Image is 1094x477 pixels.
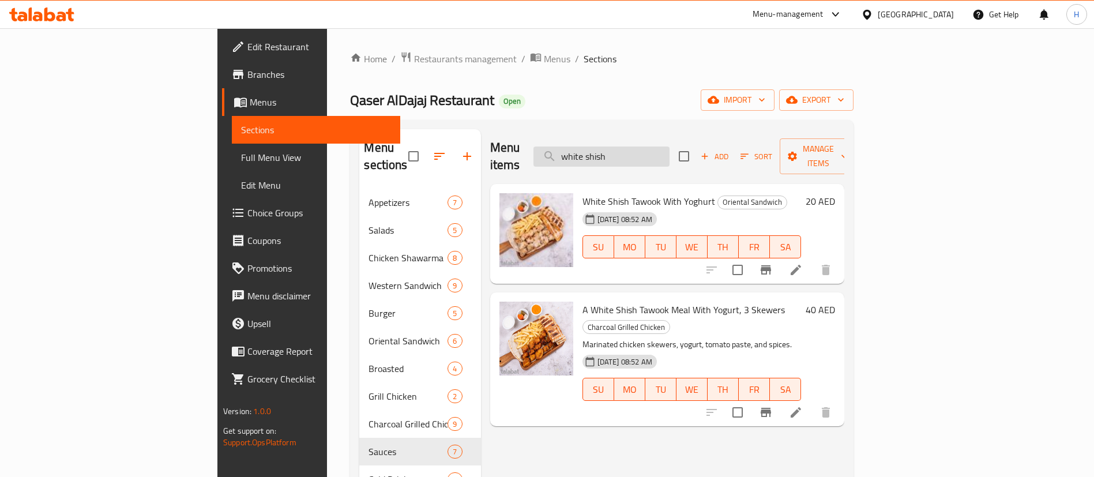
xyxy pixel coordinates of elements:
h6: 40 AED [806,302,835,318]
span: export [788,93,844,107]
button: SU [582,378,614,401]
a: Support.OpsPlatform [223,435,296,450]
a: Coupons [222,227,400,254]
a: Edit Menu [232,171,400,199]
button: TU [645,235,676,258]
a: Menus [530,51,570,66]
p: Marinated chicken skewers, yogurt, tomato paste, and spices. [582,337,801,352]
div: Menu-management [753,7,824,21]
span: 5 [448,225,461,236]
div: Charcoal Grilled Chicken9 [359,410,480,438]
span: Restaurants management [414,52,517,66]
button: Add [696,148,733,166]
nav: breadcrumb [350,51,854,66]
span: Select to update [725,400,750,425]
button: delete [812,399,840,426]
div: Western Sandwich9 [359,272,480,299]
span: 4 [448,363,461,374]
span: Burger [369,306,448,320]
span: Get support on: [223,423,276,438]
span: Menus [250,95,391,109]
div: Sauces [369,445,448,459]
div: Salads5 [359,216,480,244]
span: MO [619,239,641,256]
span: Edit Restaurant [247,40,391,54]
span: Oriental Sandwich [369,334,448,348]
a: Choice Groups [222,199,400,227]
button: import [701,89,775,111]
input: search [533,147,670,167]
span: [DATE] 08:52 AM [593,214,657,225]
span: Broasted [369,362,448,375]
span: Menus [544,52,570,66]
span: Grocery Checklist [247,372,391,386]
span: Coupons [247,234,391,247]
span: Choice Groups [247,206,391,220]
button: Sort [738,148,775,166]
button: MO [614,235,645,258]
span: Western Sandwich [369,279,448,292]
span: Grill Chicken [369,389,448,403]
h6: 20 AED [806,193,835,209]
div: Sauces7 [359,438,480,465]
span: 6 [448,336,461,347]
span: 8 [448,253,461,264]
span: Version: [223,404,251,419]
span: 2 [448,391,461,402]
span: Chicken Shawarma [369,251,448,265]
span: Sort [740,150,772,163]
span: Qaser AlDajaj Restaurant [350,87,494,113]
span: Select to update [725,258,750,282]
a: Restaurants management [400,51,517,66]
a: Menu disclaimer [222,282,400,310]
span: SU [588,381,610,398]
button: SU [582,235,614,258]
span: 9 [448,280,461,291]
div: Appetizers7 [359,189,480,216]
span: TU [650,381,672,398]
span: TH [712,239,734,256]
span: Add [699,150,730,163]
span: 7 [448,197,461,208]
span: SA [775,239,796,256]
div: items [448,251,462,265]
span: Oriental Sandwich [718,196,787,209]
button: delete [812,256,840,284]
div: items [448,196,462,209]
div: Broasted4 [359,355,480,382]
a: Coverage Report [222,337,400,365]
span: Edit Menu [241,178,391,192]
span: TU [650,239,672,256]
a: Edit menu item [789,405,803,419]
span: 9 [448,419,461,430]
button: FR [739,235,770,258]
span: SU [588,239,610,256]
span: 1.0.0 [253,404,271,419]
button: Branch-specific-item [752,399,780,426]
div: Open [499,95,525,108]
span: [DATE] 08:52 AM [593,356,657,367]
img: A White Shish Tawook Meal With Yogurt, 3 Skewers [499,302,573,375]
span: Open [499,96,525,106]
a: Menus [222,88,400,116]
span: Sort items [733,148,780,166]
button: Manage items [780,138,857,174]
a: Grocery Checklist [222,365,400,393]
span: Charcoal Grilled Chicken [583,321,670,334]
span: Menu disclaimer [247,289,391,303]
span: WE [681,239,703,256]
span: H [1074,8,1079,21]
div: Charcoal Grilled Chicken [582,320,670,334]
button: MO [614,378,645,401]
span: Promotions [247,261,391,275]
span: FR [743,239,765,256]
button: SA [770,378,801,401]
div: Burger5 [359,299,480,327]
span: 7 [448,446,461,457]
span: Branches [247,67,391,81]
span: Charcoal Grilled Chicken [369,417,448,431]
button: WE [676,235,708,258]
span: TH [712,381,734,398]
span: Manage items [789,142,848,171]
